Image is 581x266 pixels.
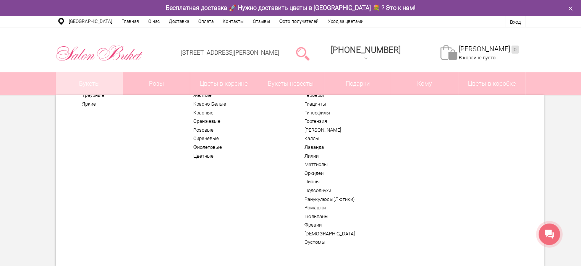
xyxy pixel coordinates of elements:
a: Яркие [82,101,176,107]
a: Ранукулюсы(Лютики) [304,196,398,202]
a: Гипсофилы [304,110,398,116]
a: Вход [510,19,521,25]
a: Лаванда [304,144,398,150]
a: Оранжевые [193,118,287,124]
a: Цветные [193,153,287,159]
a: Траурные [82,92,176,98]
a: Красно-Белые [193,101,287,107]
a: Фото получателей [275,16,323,27]
img: Цветы Нижний Новгород [56,43,143,63]
span: Кому [391,72,458,95]
a: Тюльпаны [304,214,398,220]
a: Оплата [194,16,218,27]
a: [DEMOGRAPHIC_DATA] [304,231,398,237]
a: [STREET_ADDRESS][PERSON_NAME] [181,49,279,56]
a: Розы [123,72,190,95]
a: [GEOGRAPHIC_DATA] [64,16,117,27]
a: [PERSON_NAME] [304,127,398,133]
a: Маттиолы [304,162,398,168]
a: Розовые [193,127,287,133]
a: Лилии [304,153,398,159]
a: Цветы в коробке [458,72,525,95]
a: Фрезии [304,222,398,228]
a: Желтые [193,92,287,98]
a: Эустомы [304,239,398,245]
a: Ромашки [304,205,398,211]
a: Доставка [164,16,194,27]
a: Красные [193,110,287,116]
a: О нас [144,16,164,27]
a: Герберы [304,92,398,98]
a: Каллы [304,135,398,142]
a: Букеты невесты [257,72,324,95]
a: Подсолнухи [304,188,398,194]
a: [PHONE_NUMBER] [326,42,405,64]
div: Бесплатная доставка 🚀 Нужно доставить цветы в [GEOGRAPHIC_DATA] 💐 ? Это к нам! [50,4,531,12]
span: В корзине пусто [459,55,495,60]
a: Подарки [324,72,391,95]
a: Букеты [56,72,123,95]
span: [PHONE_NUMBER] [331,45,401,55]
a: Орхидеи [304,170,398,176]
a: Сиреневые [193,135,287,142]
a: Пионы [304,179,398,185]
ins: 0 [511,46,519,54]
a: [PERSON_NAME] [459,45,519,54]
a: Цветы в корзине [190,72,257,95]
a: Гортензия [304,118,398,124]
a: Главная [117,16,144,27]
a: Отзывы [248,16,275,27]
a: Контакты [218,16,248,27]
a: Фиолетовые [193,144,287,150]
a: Уход за цветами [323,16,368,27]
a: Гиацинты [304,101,398,107]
